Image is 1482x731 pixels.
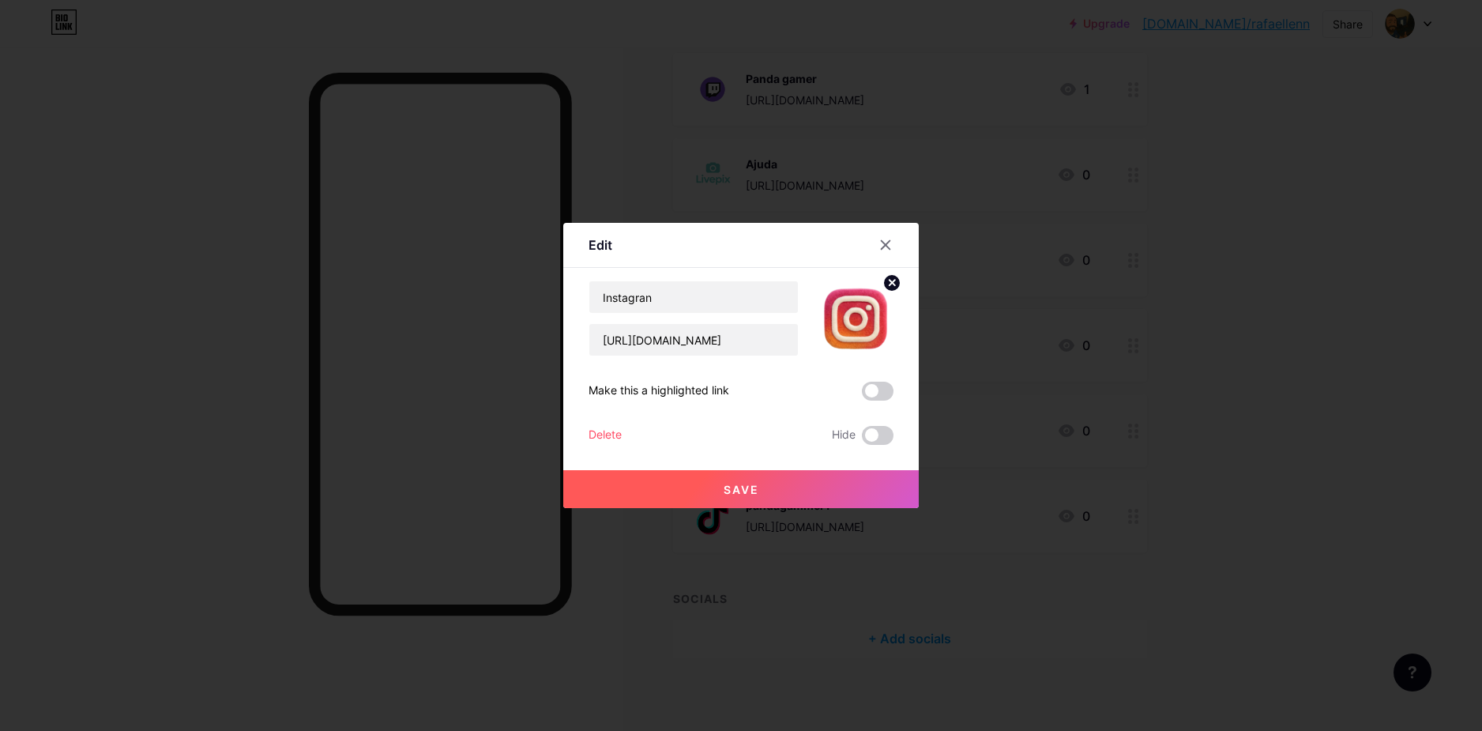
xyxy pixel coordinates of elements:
div: Delete [589,426,622,445]
img: link_thumbnail [818,281,893,356]
button: Save [563,470,919,508]
input: URL [589,324,798,356]
div: Edit [589,236,612,254]
span: Hide [832,426,856,445]
div: Make this a highlighted link [589,382,729,401]
span: Save [724,483,759,496]
input: Title [589,281,798,313]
